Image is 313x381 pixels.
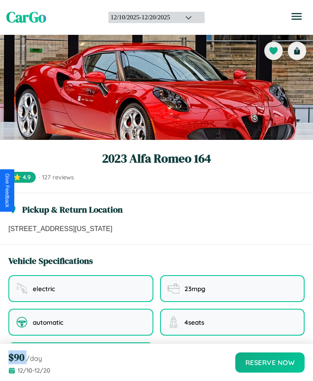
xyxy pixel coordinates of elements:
span: $ 90 [8,350,24,364]
p: [STREET_ADDRESS][US_STATE] [8,224,305,234]
span: CarGo [6,7,46,27]
span: 4 seats [184,318,204,326]
span: ⭐ 4.9 [8,172,36,183]
span: electric [33,285,55,293]
span: 23 mpg [184,285,205,293]
span: /day [26,354,42,363]
h3: Pickup & Return Location [22,203,123,215]
span: · 127 reviews [39,173,74,181]
span: 12 / 10 - 12 / 20 [18,367,50,374]
h1: 2023 Alfa Romeo 164 [8,150,305,167]
div: Give Feedback [4,173,10,208]
button: Reserve Now [235,352,305,373]
div: 12 / 10 / 2025 - 12 / 20 / 2025 [110,14,175,21]
img: seating [168,316,179,328]
h3: Vehicle Specifications [8,255,93,267]
span: automatic [33,318,63,326]
img: fuel efficiency [168,283,179,294]
img: fuel type [16,283,28,294]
